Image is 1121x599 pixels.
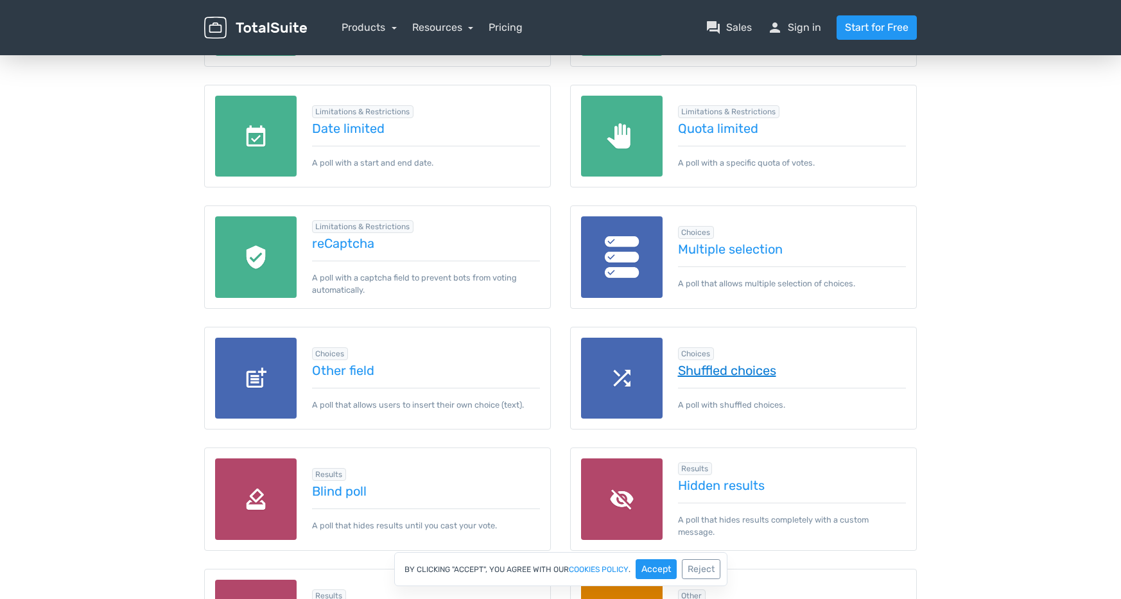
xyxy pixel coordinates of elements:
span: Browse all in Choices [678,347,715,360]
p: A poll that allows users to insert their own choice (text). [312,388,541,411]
p: A poll that allows multiple selection of choices. [678,266,907,290]
a: Quota limited [678,121,907,135]
img: tab_keywords_by_traffic_grey.svg [128,74,138,85]
img: tab_domain_overview_orange.svg [35,74,45,85]
span: question_answer [706,20,721,35]
p: A poll with a captcha field to prevent bots from voting automatically. [312,261,541,296]
img: TotalSuite for WordPress [204,17,307,39]
p: A poll that hides results until you cast your vote. [312,508,541,532]
a: Hidden results [678,478,907,492]
a: Shuffled choices [678,363,907,378]
button: Reject [682,559,720,579]
a: Date limited [312,121,541,135]
p: A poll with a specific quota of votes. [678,146,907,169]
a: Blind poll [312,484,541,498]
a: Resources [412,21,474,33]
span: Browse all in Choices [678,226,715,239]
img: other-field.png [215,338,297,419]
button: Accept [636,559,677,579]
a: Pricing [489,20,523,35]
span: Browse all in Results [312,468,347,481]
span: person [767,20,783,35]
a: Other field [312,363,541,378]
img: multiple-selection.png [581,216,663,298]
img: recaptcha.png [215,216,297,298]
img: website_grey.svg [21,33,31,44]
img: blind-poll.png [215,458,297,540]
p: A poll with shuffled choices. [678,388,907,411]
span: Browse all in Limitations & Restrictions [678,105,780,118]
img: hidden-results.png [581,458,663,540]
a: cookies policy [569,566,629,573]
img: logo_orange.svg [21,21,31,31]
a: Start for Free [837,15,917,40]
span: Browse all in Limitations & Restrictions [312,105,414,118]
a: reCaptcha [312,236,541,250]
div: Domain Overview [49,76,115,84]
div: By clicking "Accept", you agree with our . [394,552,727,586]
a: Multiple selection [678,242,907,256]
p: A poll with a start and end date. [312,146,541,169]
a: personSign in [767,20,821,35]
span: Browse all in Choices [312,347,349,360]
span: Browse all in Results [678,462,713,475]
img: quota-limited.png [581,96,663,177]
div: v 4.0.25 [36,21,63,31]
p: A poll that hides results completely with a custom message. [678,503,907,538]
a: question_answerSales [706,20,752,35]
img: shuffle.png [581,338,663,419]
div: Domain: [DOMAIN_NAME] [33,33,141,44]
a: Products [342,21,397,33]
span: Browse all in Limitations & Restrictions [312,220,414,233]
img: date-limited.png [215,96,297,177]
div: Keywords by Traffic [142,76,216,84]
